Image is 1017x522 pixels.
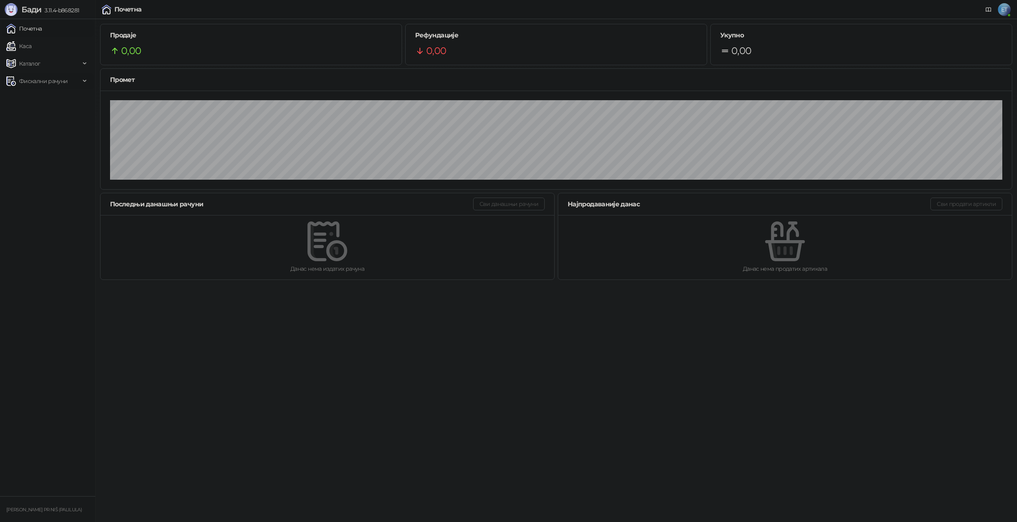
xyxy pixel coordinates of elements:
[6,38,31,54] a: Каса
[19,56,41,72] span: Каталог
[121,43,141,58] span: 0,00
[5,3,17,16] img: Logo
[114,6,142,13] div: Почетна
[110,75,1002,85] div: Промет
[110,199,473,209] div: Последњи данашњи рачуни
[110,31,392,40] h5: Продаје
[21,5,41,14] span: Бади
[930,198,1002,210] button: Сви продати артикли
[6,507,82,512] small: [PERSON_NAME] PR NIŠ (PALILULA)
[568,199,930,209] div: Најпродаваније данас
[982,3,995,16] a: Документација
[113,264,541,273] div: Данас нема издатих рачуна
[731,43,751,58] span: 0,00
[571,264,999,273] div: Данас нема продатих артикала
[6,21,42,37] a: Почетна
[998,3,1011,16] span: ET
[19,73,68,89] span: Фискални рачуни
[426,43,446,58] span: 0,00
[473,198,545,210] button: Сви данашњи рачуни
[41,7,79,14] span: 3.11.4-b868281
[720,31,1002,40] h5: Укупно
[415,31,697,40] h5: Рефундације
